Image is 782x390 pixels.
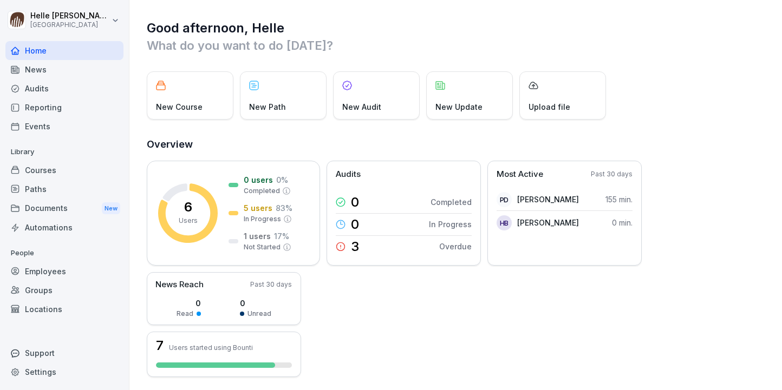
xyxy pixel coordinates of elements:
p: Past 30 days [250,280,292,289]
p: 3 [351,240,359,253]
p: 17 % [274,230,289,242]
p: New Course [156,101,203,113]
div: HB [497,215,512,230]
p: In Progress [429,219,472,230]
p: 1 users [244,230,271,242]
p: People [5,244,123,262]
a: Employees [5,262,123,281]
p: Helle [PERSON_NAME] [30,11,109,21]
p: In Progress [244,214,281,224]
a: Audits [5,79,123,98]
a: News [5,60,123,79]
h2: Overview [147,137,766,152]
a: Home [5,41,123,60]
a: DocumentsNew [5,199,123,219]
p: New Update [435,101,483,113]
p: 0 [351,196,359,209]
h1: Good afternoon, Helle [147,19,766,37]
p: Completed [244,186,280,196]
p: 0 [177,298,201,309]
div: PD [497,192,512,207]
a: Locations [5,300,123,319]
p: 155 min. [605,194,633,205]
p: Upload file [529,101,570,113]
p: Past 30 days [591,169,633,179]
p: 0 % [276,174,288,186]
a: Settings [5,362,123,381]
a: Reporting [5,98,123,117]
div: Support [5,343,123,362]
p: New Path [249,101,286,113]
p: Audits [336,168,361,181]
p: New Audit [342,101,381,113]
a: Automations [5,218,123,237]
a: Groups [5,281,123,300]
a: Paths [5,180,123,199]
p: 0 [351,218,359,231]
p: Users started using Bounti [169,343,253,352]
p: News Reach [155,279,204,291]
p: 0 users [244,174,273,186]
p: 0 min. [612,217,633,228]
a: Events [5,117,123,136]
p: 83 % [276,202,292,214]
p: What do you want to do [DATE]? [147,37,766,54]
p: Overdue [439,241,472,252]
p: Unread [247,309,271,319]
p: Not Started [244,242,281,252]
h3: 7 [156,339,164,352]
p: Library [5,143,123,161]
div: New [102,202,120,215]
p: 6 [184,201,192,214]
p: [PERSON_NAME] [517,217,579,228]
p: [PERSON_NAME] [517,194,579,205]
p: Most Active [497,168,543,181]
p: [GEOGRAPHIC_DATA] [30,21,109,29]
p: Read [177,309,193,319]
p: 0 [240,298,271,309]
p: Completed [431,196,472,208]
a: Courses [5,161,123,180]
p: 5 users [244,202,272,214]
p: Users [179,216,198,226]
div: Documents [5,199,123,219]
